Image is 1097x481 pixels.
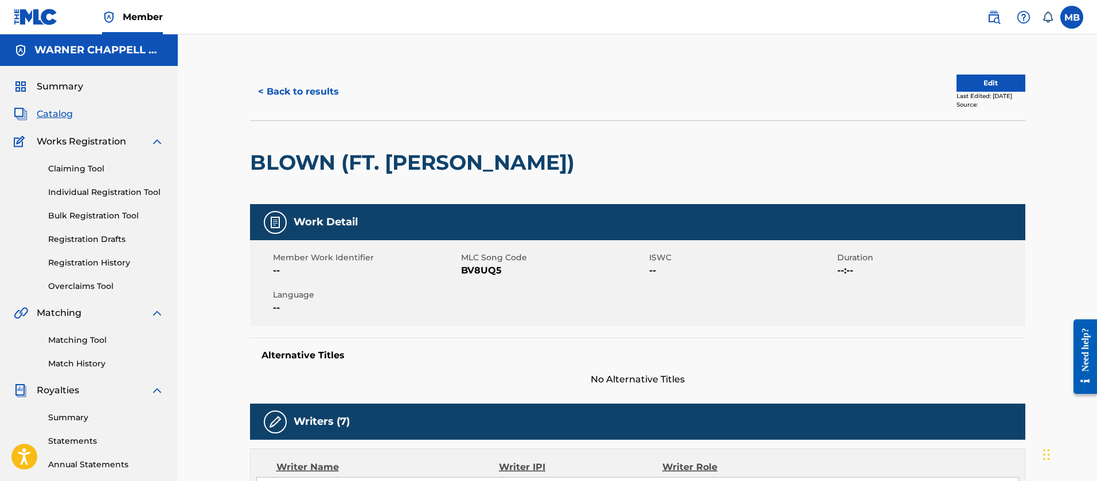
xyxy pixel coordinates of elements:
a: Summary [48,412,164,424]
h5: WARNER CHAPPELL MUSIC INC [34,44,164,57]
a: Registration History [48,257,164,269]
a: Match History [48,358,164,370]
img: Royalties [14,384,28,397]
span: Summary [37,80,83,93]
div: Source: [957,100,1025,109]
button: Edit [957,75,1025,92]
img: Summary [14,80,28,93]
img: Work Detail [268,216,282,229]
div: Drag [1043,437,1050,472]
span: -- [273,264,458,277]
span: Royalties [37,384,79,397]
img: MLC Logo [14,9,58,25]
h2: BLOWN (FT. [PERSON_NAME]) [250,150,580,175]
div: Writer Name [276,460,499,474]
span: Works Registration [37,135,126,148]
span: -- [649,264,834,277]
span: Language [273,289,458,301]
h5: Work Detail [294,216,358,229]
span: ISWC [649,252,834,264]
a: Registration Drafts [48,233,164,245]
img: expand [150,306,164,320]
span: MLC Song Code [461,252,646,264]
span: Catalog [37,107,73,121]
img: Works Registration [14,135,29,148]
a: Claiming Tool [48,163,164,175]
h5: Writers (7) [294,415,350,428]
img: Writers [268,415,282,429]
img: Top Rightsholder [102,10,116,24]
img: Accounts [14,44,28,57]
div: Writer IPI [499,460,662,474]
span: No Alternative Titles [250,373,1025,386]
a: Overclaims Tool [48,280,164,292]
div: Writer Role [662,460,811,474]
span: Member Work Identifier [273,252,458,264]
img: expand [150,135,164,148]
span: --:-- [837,264,1022,277]
iframe: Chat Widget [1040,426,1097,481]
img: Catalog [14,107,28,121]
a: Matching Tool [48,334,164,346]
a: Annual Statements [48,459,164,471]
a: Individual Registration Tool [48,186,164,198]
div: User Menu [1060,6,1083,29]
iframe: Resource Center [1065,311,1097,403]
a: Public Search [982,6,1005,29]
div: Last Edited: [DATE] [957,92,1025,100]
span: -- [273,301,458,315]
span: Member [123,10,163,24]
button: < Back to results [250,77,347,106]
span: Matching [37,306,81,320]
a: Statements [48,435,164,447]
span: Duration [837,252,1022,264]
a: CatalogCatalog [14,107,73,121]
a: SummarySummary [14,80,83,93]
span: BV8UQ5 [461,264,646,277]
img: Matching [14,306,28,320]
h5: Alternative Titles [261,350,1014,361]
img: search [987,10,1001,24]
img: expand [150,384,164,397]
div: Notifications [1042,11,1053,23]
div: Help [1012,6,1035,29]
a: Bulk Registration Tool [48,210,164,222]
img: help [1017,10,1030,24]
